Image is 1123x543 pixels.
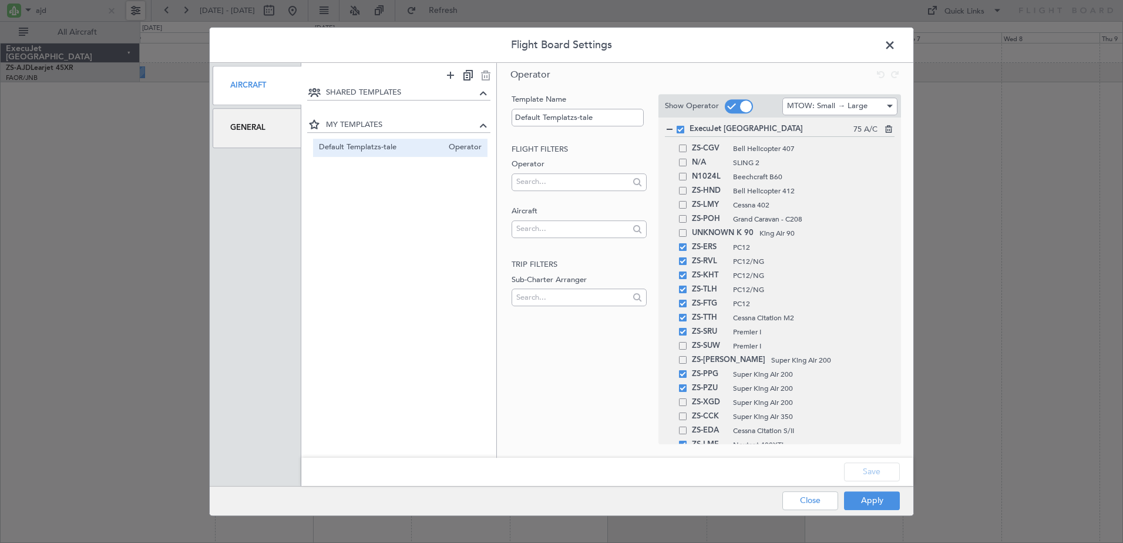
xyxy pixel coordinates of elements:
span: Super King Air 200 [733,397,895,408]
span: SHARED TEMPLATES [326,87,477,99]
span: King Air 90 [759,228,895,239]
span: PC12 [733,299,895,309]
input: Search... [516,173,628,190]
span: ZS-CCK [692,410,727,424]
h2: Trip filters [512,259,646,271]
span: ZS-TTH [692,311,727,325]
span: PC12/NG [733,256,895,267]
span: Premier I [733,327,895,337]
span: ZS-CGV [692,142,727,156]
span: ZS-XGD [692,395,727,410]
span: ZS-KHT [692,269,727,283]
span: Operator [510,68,550,81]
span: PC12/NG [733,270,895,281]
span: Bell Helicopter 412 [733,186,895,196]
header: Flight Board Settings [210,28,913,63]
input: Search... [516,289,628,306]
span: PC12/NG [733,284,895,295]
span: ZS-PPG [692,367,727,381]
span: ZS-EDA [692,424,727,438]
div: General [213,108,301,148]
span: Super King Air 200 [771,355,895,366]
h2: Flight filters [512,144,646,156]
span: MY TEMPLATES [326,119,477,131]
span: ZS-LMF [692,438,727,452]
span: ZS-PZU [692,381,727,395]
span: ZS-TLH [692,283,727,297]
span: SLING 2 [733,157,895,168]
span: Nextant 400XTi [733,440,895,450]
span: Cessna 402 [733,200,895,210]
span: N1024L [692,170,727,184]
label: Show Operator [665,100,719,112]
div: Aircraft [213,66,301,105]
button: Apply [844,491,900,510]
span: ZS-SRU [692,325,727,339]
span: Cessna Citation M2 [733,313,895,323]
span: ZS-FTG [692,297,727,311]
span: Grand Caravan - C208 [733,214,895,224]
span: Cessna Citation S/II [733,425,895,436]
input: Search... [516,220,628,237]
span: ZS-LMY [692,198,727,212]
label: Template Name [512,94,646,106]
span: ZS-SUW [692,339,727,353]
span: ZS-POH [692,212,727,226]
span: Operator [443,142,482,154]
span: ExecuJet [GEOGRAPHIC_DATA] [690,123,853,135]
span: Super King Air 200 [733,383,895,394]
span: ZS-ERS [692,240,727,254]
label: Operator [512,159,646,170]
span: Super King Air 200 [733,369,895,380]
span: MTOW: Small → Large [787,101,868,112]
span: PC12 [733,242,895,253]
span: ZS-HND [692,184,727,198]
span: Beechcraft B60 [733,172,895,182]
span: N/A [692,156,727,170]
label: Aircraft [512,206,646,217]
span: Default Templatzs-tale [319,142,443,154]
span: Super King Air 350 [733,411,895,422]
button: Close [782,491,838,510]
label: Sub-Charter Arranger [512,274,646,286]
span: 75 A/C [853,124,877,136]
span: Bell Helicopter 407 [733,143,895,154]
span: Premier I [733,341,895,351]
span: ZS-RVL [692,254,727,269]
span: UNKNOWN K 90 [692,226,754,240]
span: ZS-[PERSON_NAME] [692,353,765,367]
